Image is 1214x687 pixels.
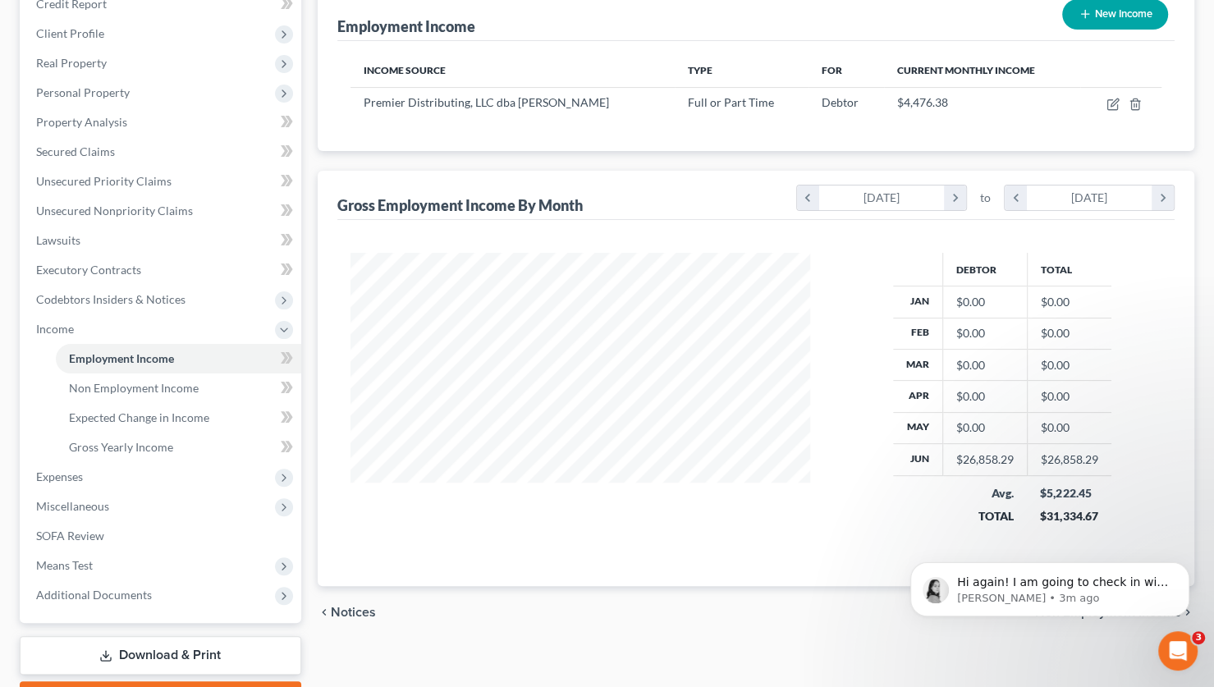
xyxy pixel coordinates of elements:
[1027,253,1111,286] th: Total
[893,381,943,412] th: Apr
[956,388,1014,405] div: $0.00
[1040,508,1098,524] div: $31,334.67
[956,451,1014,468] div: $26,858.29
[1027,412,1111,443] td: $0.00
[56,344,301,373] a: Employment Income
[36,469,83,483] span: Expenses
[364,64,446,76] span: Income Source
[36,204,193,218] span: Unsecured Nonpriority Claims
[36,499,109,513] span: Miscellaneous
[1005,185,1027,210] i: chevron_left
[1192,631,1205,644] span: 3
[956,419,1014,436] div: $0.00
[20,636,301,675] a: Download & Print
[36,174,172,188] span: Unsecured Priority Claims
[318,606,376,619] button: chevron_left Notices
[1027,185,1152,210] div: [DATE]
[36,85,130,99] span: Personal Property
[893,412,943,443] th: May
[36,26,104,40] span: Client Profile
[688,64,712,76] span: Type
[36,292,186,306] span: Codebtors Insiders & Notices
[1027,318,1111,349] td: $0.00
[797,185,819,210] i: chevron_left
[893,318,943,349] th: Feb
[1027,349,1111,380] td: $0.00
[1027,286,1111,318] td: $0.00
[36,56,107,70] span: Real Property
[688,95,774,109] span: Full or Part Time
[893,444,943,475] th: Jun
[36,233,80,247] span: Lawsuits
[819,185,945,210] div: [DATE]
[1027,381,1111,412] td: $0.00
[822,95,859,109] span: Debtor
[23,226,301,255] a: Lawsuits
[36,263,141,277] span: Executory Contracts
[942,253,1027,286] th: Debtor
[36,115,127,129] span: Property Analysis
[23,521,301,551] a: SOFA Review
[318,606,331,619] i: chevron_left
[944,185,966,210] i: chevron_right
[36,588,152,602] span: Additional Documents
[69,410,209,424] span: Expected Change in Income
[1027,444,1111,475] td: $26,858.29
[897,64,1035,76] span: Current Monthly Income
[955,508,1014,524] div: TOTAL
[23,108,301,137] a: Property Analysis
[1152,185,1174,210] i: chevron_right
[956,357,1014,373] div: $0.00
[36,322,74,336] span: Income
[337,16,475,36] div: Employment Income
[69,440,173,454] span: Gross Yearly Income
[56,373,301,403] a: Non Employment Income
[23,196,301,226] a: Unsecured Nonpriority Claims
[56,403,301,433] a: Expected Change in Income
[893,349,943,380] th: Mar
[337,195,583,215] div: Gross Employment Income By Month
[364,95,609,109] span: Premier Distributing, LLC dba [PERSON_NAME]
[956,294,1014,310] div: $0.00
[893,286,943,318] th: Jan
[1158,631,1198,671] iframe: Intercom live chat
[980,190,991,206] span: to
[822,64,842,76] span: For
[955,485,1014,502] div: Avg.
[956,325,1014,341] div: $0.00
[36,558,93,572] span: Means Test
[897,95,948,109] span: $4,476.38
[36,529,104,543] span: SOFA Review
[1040,485,1098,502] div: $5,222.45
[56,433,301,462] a: Gross Yearly Income
[23,137,301,167] a: Secured Claims
[69,381,199,395] span: Non Employment Income
[23,167,301,196] a: Unsecured Priority Claims
[69,351,174,365] span: Employment Income
[36,144,115,158] span: Secured Claims
[23,255,301,285] a: Executory Contracts
[331,606,376,619] span: Notices
[886,528,1214,643] iframe: Intercom notifications message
